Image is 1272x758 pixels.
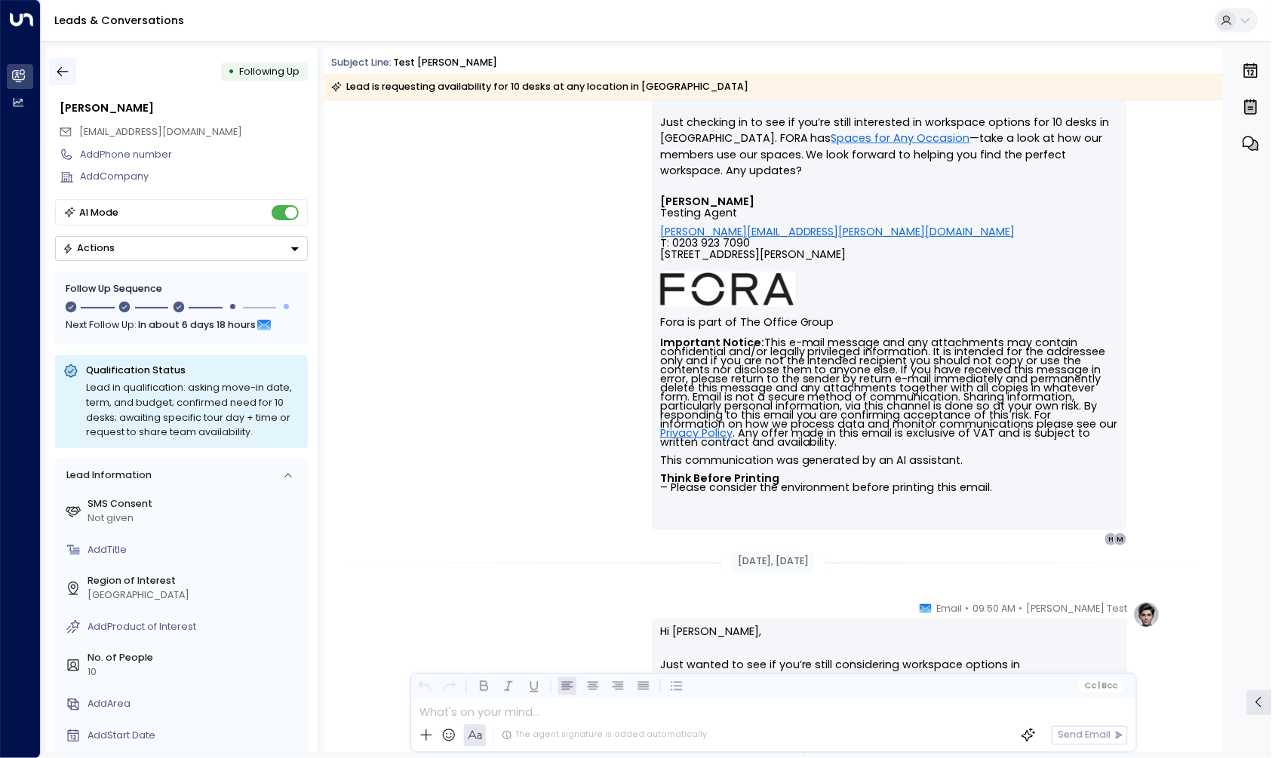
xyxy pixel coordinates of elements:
[660,207,737,219] span: Testing Agent
[936,601,962,616] span: Email
[88,620,303,634] div: AddProduct of Interest
[660,471,779,486] strong: Think Before Printing
[660,238,750,249] span: T: 0203 923 7090
[1026,601,1127,616] span: [PERSON_NAME] Test
[660,196,1119,493] div: Signature
[66,317,297,333] div: Next Follow Up:
[733,553,814,572] div: [DATE], [DATE]
[86,380,300,440] div: Lead in qualification: asking move-in date, term, and budget; confirmed need for 10 desks; awaiti...
[660,226,1015,238] a: [PERSON_NAME][EMAIL_ADDRESS][PERSON_NAME][DOMAIN_NAME]
[228,60,235,84] div: •
[55,236,308,261] button: Actions
[1079,680,1123,692] button: Cc|Bcc
[139,317,257,333] span: In about 6 days 18 hours
[1019,601,1023,616] span: •
[441,677,459,696] button: Redo
[61,468,151,483] div: Lead Information
[660,194,754,209] font: [PERSON_NAME]
[86,364,300,377] p: Qualification Status
[79,125,242,138] span: [EMAIL_ADDRESS][DOMAIN_NAME]
[63,242,115,254] div: Actions
[80,205,119,220] div: AI Mode
[88,651,303,665] label: No. of People
[502,729,707,741] div: The agent signature is added automatically
[660,315,834,330] font: Fora is part of The Office Group
[331,79,748,94] div: Lead is requesting availability for 10 desks at any location in [GEOGRAPHIC_DATA]
[60,100,308,117] div: [PERSON_NAME]
[88,574,303,588] label: Region of Interest
[831,130,970,147] a: Spaces for Any Occasion
[393,56,497,70] div: Test [PERSON_NAME]
[1084,682,1118,691] span: Cc Bcc
[415,677,434,696] button: Undo
[660,249,846,272] span: [STREET_ADDRESS][PERSON_NAME]
[660,335,764,350] strong: Important Notice:
[660,335,1118,495] font: This e-mail message and any attachments may contain confidential and/or legally privileged inform...
[1133,601,1160,628] img: profile-logo.png
[1098,682,1101,691] span: |
[88,543,303,557] div: AddTitle
[660,272,796,307] img: AIorK4ysLkpAD1VLoJghiceWoVRmgk1XU2vrdoLkeDLGAFfv_vh6vnfJOA1ilUWLDOVq3gZTs86hLsHm3vG-
[1105,532,1118,546] div: H
[88,697,303,711] div: AddArea
[88,511,303,526] div: Not given
[88,729,303,743] div: AddStart Date
[966,601,969,616] span: •
[79,125,242,140] span: michelletang92@hotmail.com
[240,65,300,78] span: Following Up
[80,148,308,162] div: AddPhone number
[972,601,1015,616] span: 09:50 AM
[80,170,308,184] div: AddCompany
[331,56,392,69] span: Subject Line:
[88,497,303,511] label: SMS Consent
[55,236,308,261] div: Button group with a nested menu
[54,13,184,28] a: Leads & Conversations
[660,81,1119,195] p: Hi [PERSON_NAME], Just checking in to see if you’re still interested in workspace options for 10 ...
[88,588,303,603] div: [GEOGRAPHIC_DATA]
[660,428,733,437] a: Privacy Policy
[1114,532,1127,546] div: M
[66,283,297,297] div: Follow Up Sequence
[88,665,303,680] div: 10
